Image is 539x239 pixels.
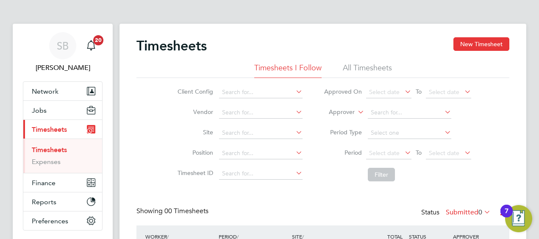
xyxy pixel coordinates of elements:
[505,211,508,222] div: 7
[32,198,56,206] span: Reports
[23,32,103,73] a: SB[PERSON_NAME]
[446,208,491,217] label: Submitted
[32,125,67,133] span: Timesheets
[32,179,56,187] span: Finance
[324,88,362,95] label: Approved On
[32,146,67,154] a: Timesheets
[23,173,102,192] button: Finance
[453,37,509,51] button: New Timesheet
[317,108,355,117] label: Approver
[23,192,102,211] button: Reports
[175,108,213,116] label: Vendor
[175,169,213,177] label: Timesheet ID
[175,88,213,95] label: Client Config
[369,88,400,96] span: Select date
[505,205,532,232] button: Open Resource Center, 7 new notifications
[93,35,103,45] span: 20
[164,207,208,215] span: 00 Timesheets
[343,63,392,78] li: All Timesheets
[32,106,47,114] span: Jobs
[136,37,207,54] h2: Timesheets
[175,149,213,156] label: Position
[219,127,303,139] input: Search for...
[324,149,362,156] label: Period
[429,149,459,157] span: Select date
[368,127,451,139] input: Select one
[368,168,395,181] button: Filter
[429,88,459,96] span: Select date
[219,168,303,180] input: Search for...
[413,147,424,158] span: To
[136,207,210,216] div: Showing
[83,32,100,59] a: 20
[478,208,482,217] span: 0
[23,82,102,100] button: Network
[368,107,451,119] input: Search for...
[23,139,102,173] div: Timesheets
[23,120,102,139] button: Timesheets
[32,87,58,95] span: Network
[219,86,303,98] input: Search for...
[23,211,102,230] button: Preferences
[324,128,362,136] label: Period Type
[219,107,303,119] input: Search for...
[23,101,102,119] button: Jobs
[254,63,322,78] li: Timesheets I Follow
[413,86,424,97] span: To
[369,149,400,157] span: Select date
[23,63,103,73] span: Sara Blatcher
[57,40,69,51] span: SB
[421,207,492,219] div: Status
[32,158,61,166] a: Expenses
[175,128,213,136] label: Site
[32,217,68,225] span: Preferences
[219,147,303,159] input: Search for...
